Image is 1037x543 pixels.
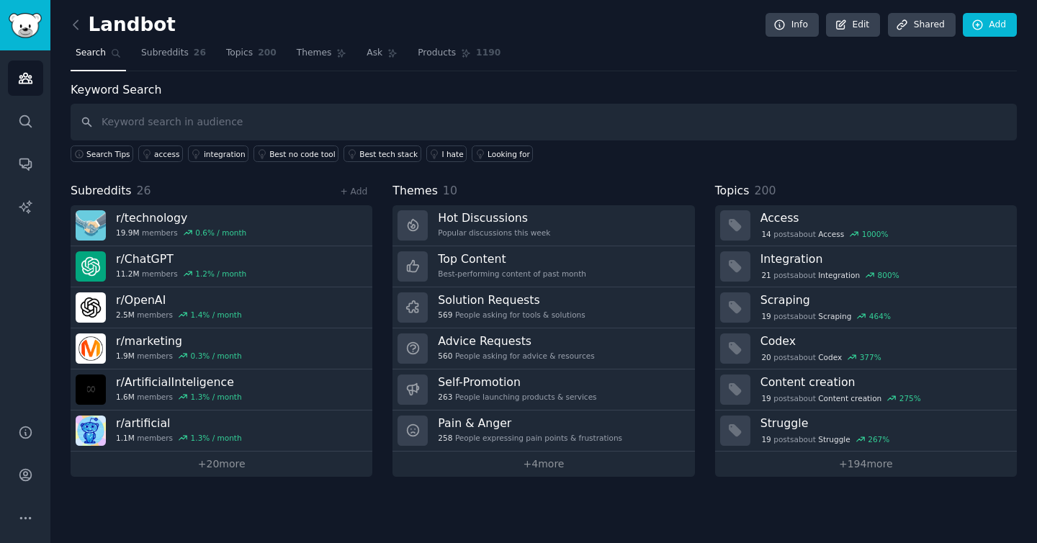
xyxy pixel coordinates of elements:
a: r/ArtificialInteligence1.6Mmembers1.3% / month [71,369,372,410]
a: Codex20postsaboutCodex377% [715,328,1017,369]
h3: r/ ChatGPT [116,251,246,266]
span: 569 [438,310,452,320]
a: Hot DiscussionsPopular discussions this week [392,205,694,246]
span: Search Tips [86,149,130,159]
a: Edit [826,13,880,37]
a: r/ChatGPT11.2Mmembers1.2% / month [71,246,372,287]
h3: Top Content [438,251,586,266]
div: members [116,269,246,279]
span: Topics [226,47,253,60]
h3: Advice Requests [438,333,594,349]
span: Themes [392,182,438,200]
img: GummySearch logo [9,13,42,38]
a: Best no code tool [253,145,338,162]
a: r/artificial1.1Mmembers1.3% / month [71,410,372,452]
div: People asking for advice & resources [438,351,594,361]
span: Themes [297,47,332,60]
span: Codex [818,352,842,362]
a: r/OpenAI2.5Mmembers1.4% / month [71,287,372,328]
div: People launching products & services [438,392,596,402]
h3: Scraping [760,292,1007,308]
a: Self-Promotion263People launching products & services [392,369,694,410]
a: access [138,145,183,162]
span: 26 [194,47,206,60]
div: 0.6 % / month [195,228,246,238]
img: technology [76,210,106,241]
h3: r/ marketing [116,333,242,349]
div: People expressing pain points & frustrations [438,433,622,443]
div: I hate [442,149,464,159]
span: 19.9M [116,228,139,238]
a: Ask [362,42,403,71]
a: Integration21postsaboutIntegration800% [715,246,1017,287]
div: 267 % [868,434,889,444]
span: 200 [754,184,776,197]
div: members [116,228,246,238]
span: 258 [438,433,452,443]
div: post s about [760,269,901,282]
span: 200 [258,47,277,60]
img: artificial [76,416,106,446]
div: post s about [760,433,891,446]
span: Subreddits [141,47,189,60]
h3: Pain & Anger [438,416,622,431]
h2: Landbot [71,14,176,37]
span: Topics [715,182,750,200]
a: Products1190 [413,42,506,71]
h3: Content creation [760,374,1007,390]
input: Keyword search in audience [71,104,1017,140]
div: 275 % [899,393,921,403]
a: + Add [340,187,367,197]
h3: r/ OpenAI [116,292,242,308]
a: Search [71,42,126,71]
a: Add [963,13,1017,37]
span: Products [418,47,456,60]
div: 1.3 % / month [191,433,242,443]
span: 19 [761,311,771,321]
img: marketing [76,333,106,364]
span: Ask [367,47,382,60]
a: +194more [715,452,1017,477]
h3: Codex [760,333,1007,349]
button: Search Tips [71,145,133,162]
span: Struggle [818,434,850,444]
a: Advice Requests560People asking for advice & resources [392,328,694,369]
div: post s about [760,392,922,405]
span: 1190 [476,47,500,60]
h3: Access [760,210,1007,225]
div: Popular discussions this week [438,228,550,238]
div: 377 % [860,352,881,362]
h3: Self-Promotion [438,374,596,390]
a: Pain & Anger258People expressing pain points & frustrations [392,410,694,452]
h3: Hot Discussions [438,210,550,225]
div: 1.4 % / month [191,310,242,320]
span: 19 [761,393,771,403]
span: 1.9M [116,351,135,361]
img: ChatGPT [76,251,106,282]
div: members [116,433,242,443]
div: 1.2 % / month [195,269,246,279]
h3: Struggle [760,416,1007,431]
span: Search [76,47,106,60]
span: Integration [818,270,860,280]
span: Subreddits [71,182,132,200]
span: 26 [137,184,151,197]
img: ArtificialInteligence [76,374,106,405]
h3: Solution Requests [438,292,585,308]
a: Looking for [472,145,533,162]
a: Scraping19postsaboutScraping464% [715,287,1017,328]
div: post s about [760,228,890,241]
div: 0.3 % / month [191,351,242,361]
h3: Integration [760,251,1007,266]
h3: r/ artificial [116,416,242,431]
span: 21 [761,270,771,280]
span: Access [818,229,844,239]
div: 1.3 % / month [191,392,242,402]
a: Themes [292,42,352,71]
div: Best no code tool [269,149,336,159]
a: r/marketing1.9Mmembers0.3% / month [71,328,372,369]
a: Shared [888,13,956,37]
span: 263 [438,392,452,402]
span: 1.1M [116,433,135,443]
a: Solution Requests569People asking for tools & solutions [392,287,694,328]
